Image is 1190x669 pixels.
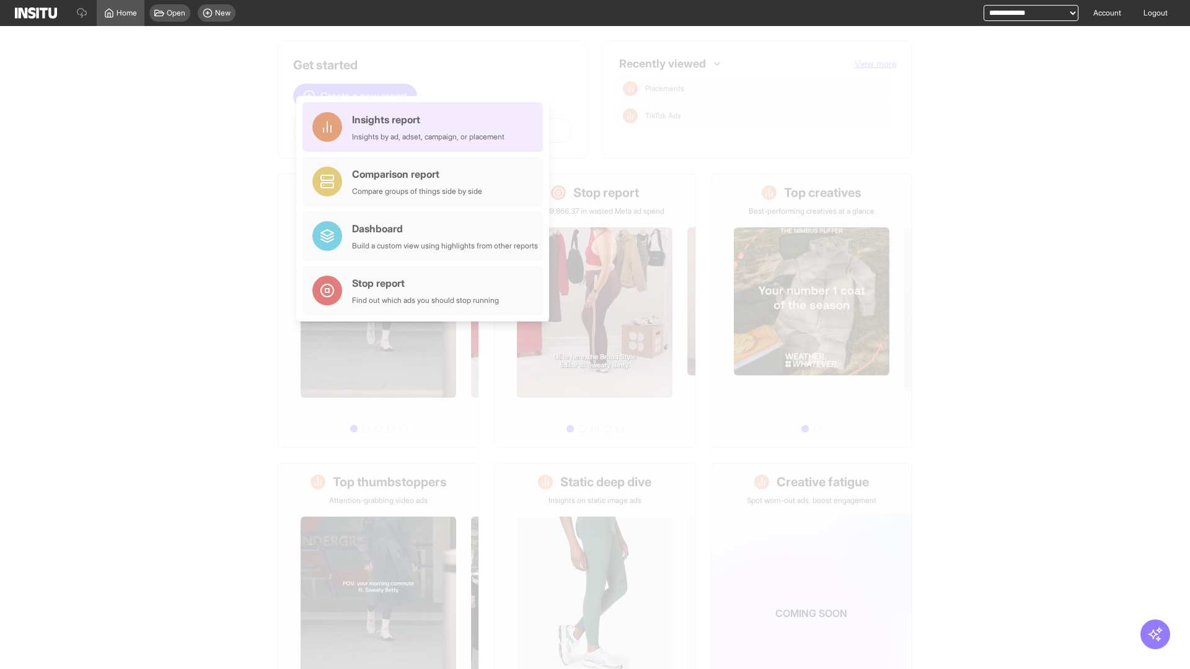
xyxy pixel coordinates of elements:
[352,167,482,181] div: Comparison report
[215,8,231,18] span: New
[352,276,499,291] div: Stop report
[15,7,57,19] img: Logo
[117,8,137,18] span: Home
[352,295,499,305] div: Find out which ads you should stop running
[352,221,538,236] div: Dashboard
[352,186,482,196] div: Compare groups of things side by side
[352,132,505,142] div: Insights by ad, adset, campaign, or placement
[167,8,185,18] span: Open
[352,241,538,251] div: Build a custom view using highlights from other reports
[352,112,505,127] div: Insights report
